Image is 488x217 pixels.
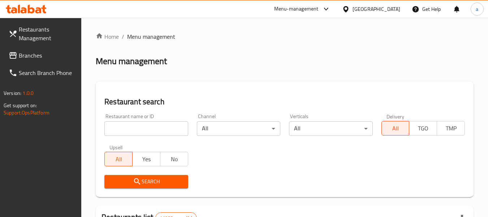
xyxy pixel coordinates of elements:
[96,32,474,41] nav: breadcrumb
[22,88,34,98] span: 1.0.0
[4,108,49,117] a: Support.OpsPlatform
[104,152,133,166] button: All
[4,88,21,98] span: Version:
[437,121,465,135] button: TMP
[3,64,82,82] a: Search Branch Phone
[19,68,76,77] span: Search Branch Phone
[104,96,465,107] h2: Restaurant search
[409,121,437,135] button: TGO
[4,101,37,110] span: Get support on:
[127,32,175,41] span: Menu management
[386,114,405,119] label: Delivery
[19,25,76,42] span: Restaurants Management
[385,123,407,134] span: All
[109,145,123,150] label: Upsell
[476,5,478,13] span: a
[19,51,76,60] span: Branches
[132,152,160,166] button: Yes
[122,32,124,41] li: /
[108,154,130,164] span: All
[440,123,462,134] span: TMP
[353,5,400,13] div: [GEOGRAPHIC_DATA]
[96,32,119,41] a: Home
[160,152,188,166] button: No
[104,175,188,188] button: Search
[274,5,319,13] div: Menu-management
[197,121,280,136] div: All
[381,121,410,135] button: All
[110,177,182,186] span: Search
[135,154,157,164] span: Yes
[104,121,188,136] input: Search for restaurant name or ID..
[96,55,167,67] h2: Menu management
[412,123,434,134] span: TGO
[3,47,82,64] a: Branches
[3,21,82,47] a: Restaurants Management
[163,154,185,164] span: No
[289,121,372,136] div: All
